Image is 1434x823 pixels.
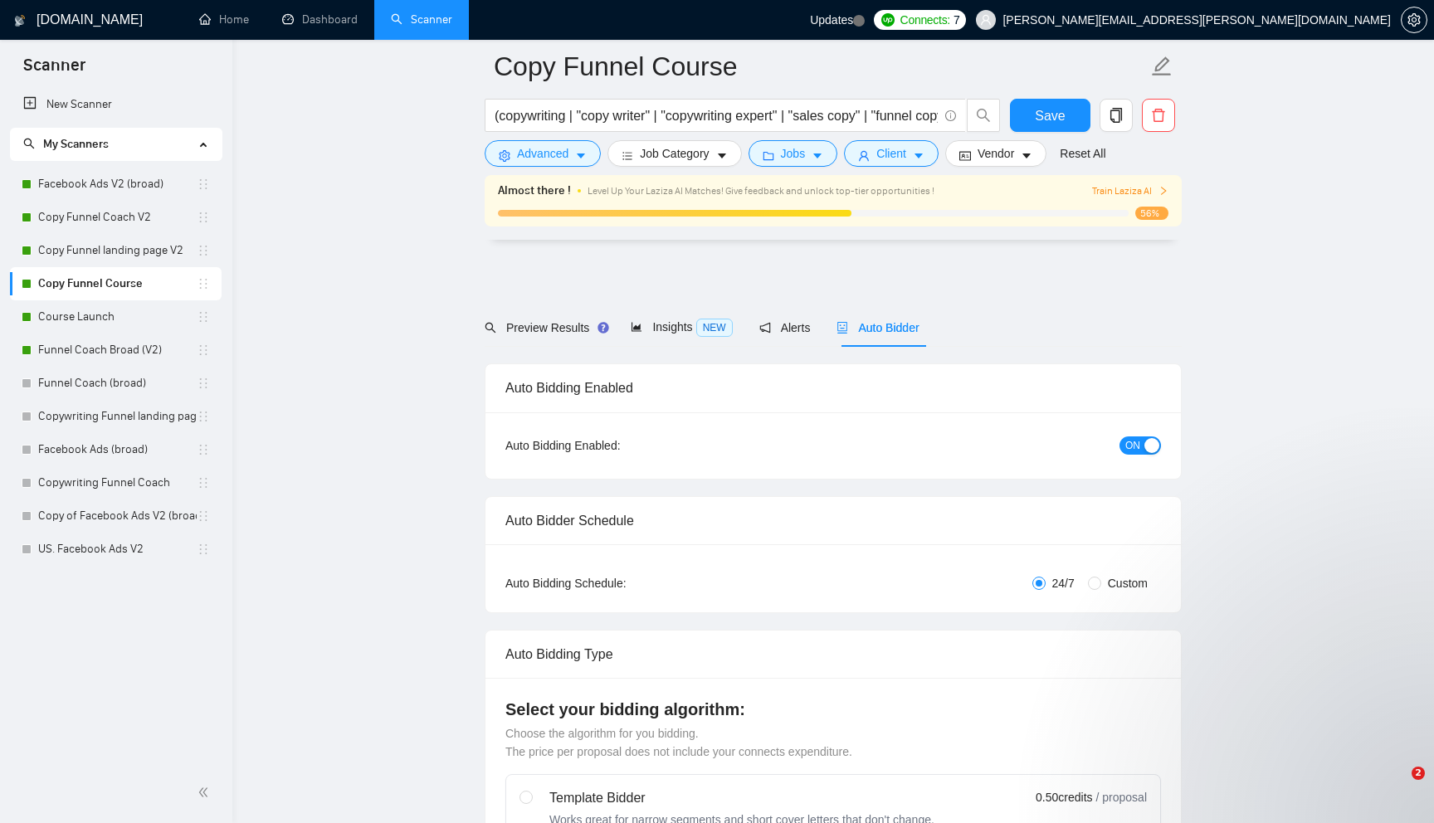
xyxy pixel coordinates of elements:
[900,11,950,29] span: Connects:
[505,574,724,592] div: Auto Bidding Schedule:
[881,13,895,27] img: upwork-logo.png
[575,149,587,162] span: caret-down
[1151,56,1173,77] span: edit
[495,105,938,126] input: Search Freelance Jobs...
[38,201,197,234] a: Copy Funnel Coach V2
[10,168,222,201] li: Facebook Ads V2 (broad)
[759,321,811,334] span: Alerts
[763,149,774,162] span: folder
[1060,144,1105,163] a: Reset All
[10,400,222,433] li: Copywriting Funnel landing page
[485,322,496,334] span: search
[38,367,197,400] a: Funnel Coach (broad)
[38,300,197,334] a: Course Launch
[913,149,924,162] span: caret-down
[10,53,99,88] span: Scanner
[1401,13,1427,27] a: setting
[197,277,210,290] span: holder
[505,631,1161,678] div: Auto Bidding Type
[1158,186,1168,196] span: right
[10,300,222,334] li: Course Launch
[38,433,197,466] a: Facebook Ads (broad)
[1402,13,1427,27] span: setting
[505,698,1161,721] h4: Select your bidding algorithm:
[10,201,222,234] li: Copy Funnel Coach V2
[10,367,222,400] li: Funnel Coach (broad)
[10,88,222,121] li: New Scanner
[197,178,210,191] span: holder
[858,149,870,162] span: user
[10,499,222,533] li: Copy of Facebook Ads V2 (broad)
[10,466,222,499] li: Copywriting Funnel Coach
[588,185,934,197] span: Level Up Your Laziza AI Matches! Give feedback and unlock top-tier opportunities !
[505,364,1161,411] div: Auto Bidding Enabled
[517,144,568,163] span: Advanced
[980,14,992,26] span: user
[1092,183,1168,199] span: Train Laziza AI
[640,144,709,163] span: Job Category
[836,322,848,334] span: robot
[836,321,919,334] span: Auto Bidder
[959,149,971,162] span: idcard
[197,410,210,423] span: holder
[391,12,452,27] a: searchScanner
[197,310,210,324] span: holder
[10,234,222,267] li: Copy Funnel landing page V2
[1401,7,1427,33] button: setting
[1046,574,1081,592] span: 24/7
[1101,574,1154,592] span: Custom
[38,499,197,533] a: Copy of Facebook Ads V2 (broad)
[38,400,197,433] a: Copywriting Funnel landing page
[978,144,1014,163] span: Vendor
[876,144,906,163] span: Client
[1100,108,1132,123] span: copy
[197,443,210,456] span: holder
[498,182,571,200] span: Almost there !
[38,466,197,499] a: Copywriting Funnel Coach
[23,137,109,151] span: My Scanners
[1096,789,1147,806] span: / proposal
[1135,207,1168,220] span: 56%
[622,149,633,162] span: bars
[812,149,823,162] span: caret-down
[1010,99,1090,132] button: Save
[945,110,956,121] span: info-circle
[38,334,197,367] a: Funnel Coach Broad (V2)
[10,267,222,300] li: Copy Funnel Course
[781,144,806,163] span: Jobs
[967,99,1000,132] button: search
[810,13,853,27] span: Updates
[607,140,741,167] button: barsJob Categorycaret-down
[1035,105,1065,126] span: Save
[38,267,197,300] a: Copy Funnel Course
[505,436,724,455] div: Auto Bidding Enabled:
[1412,767,1425,780] span: 2
[197,509,210,523] span: holder
[505,727,852,758] span: Choose the algorithm for you bidding. The price per proposal does not include your connects expen...
[505,497,1161,544] div: Auto Bidder Schedule
[23,138,35,149] span: search
[38,168,197,201] a: Facebook Ads V2 (broad)
[199,12,249,27] a: homeHome
[596,320,611,335] div: Tooltip anchor
[1143,108,1174,123] span: delete
[485,321,604,334] span: Preview Results
[696,319,733,337] span: NEW
[43,137,109,151] span: My Scanners
[1021,149,1032,162] span: caret-down
[499,149,510,162] span: setting
[1378,767,1417,806] iframe: Intercom live chat
[945,140,1046,167] button: idcardVendorcaret-down
[23,88,208,121] a: New Scanner
[968,108,999,123] span: search
[954,11,960,29] span: 7
[749,140,838,167] button: folderJobscaret-down
[549,788,934,808] div: Template Bidder
[197,343,210,357] span: holder
[10,334,222,367] li: Funnel Coach Broad (V2)
[198,784,214,801] span: double-left
[1100,99,1133,132] button: copy
[38,533,197,566] a: US. Facebook Ads V2
[1125,436,1140,455] span: ON
[10,533,222,566] li: US. Facebook Ads V2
